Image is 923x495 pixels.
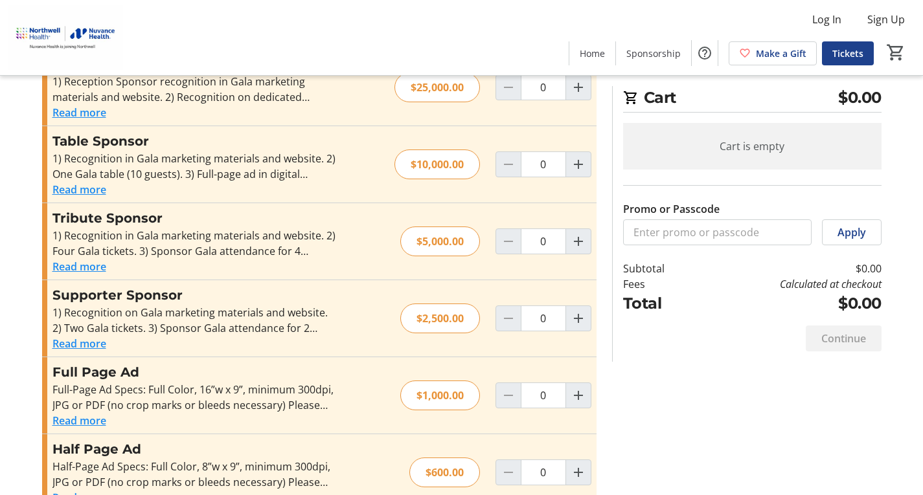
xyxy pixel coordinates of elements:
[569,41,615,65] a: Home
[400,380,480,410] div: $1,000.00
[52,208,336,228] h3: Tribute Sponsor
[623,261,698,276] td: Subtotal
[52,105,106,120] button: Read more
[400,226,480,256] div: $5,000.00
[394,72,480,102] div: $25,000.00
[692,40,718,66] button: Help
[52,459,336,490] div: Half-Page Ad Specs: Full Color, 8”w x 9”, minimum 300dpi, JPG or PDF (no crop marks or bleeds nec...
[623,292,698,315] td: Total
[566,460,591,485] button: Increment by one
[838,225,866,240] span: Apply
[623,123,882,170] div: Cart is empty
[698,292,881,315] td: $0.00
[52,151,336,182] div: 1) Recognition in Gala marketing materials and website. 2) One Gala table (10 guests). 3) Full-pa...
[52,74,336,105] div: 1) Reception Sponsor recognition in Gala marketing materials and website. 2) Recognition on dedic...
[52,439,336,459] h3: Half Page Ad
[521,74,566,100] input: Reception Sponsor Quantity
[52,259,106,274] button: Read more
[521,305,566,331] input: Supporter Sponsor Quantity
[566,306,591,331] button: Increment by one
[857,9,915,30] button: Sign Up
[52,336,106,351] button: Read more
[729,41,817,65] a: Make a Gift
[566,152,591,177] button: Increment by one
[867,12,905,27] span: Sign Up
[623,276,698,292] td: Fees
[52,131,336,151] h3: Table Sponsor
[623,86,882,113] h2: Cart
[52,413,106,428] button: Read more
[884,41,907,64] button: Cart
[409,457,480,487] div: $600.00
[52,182,106,197] button: Read more
[822,219,882,245] button: Apply
[822,41,874,65] a: Tickets
[521,151,566,177] input: Table Sponsor Quantity
[566,229,591,254] button: Increment by one
[626,47,681,60] span: Sponsorship
[832,47,863,60] span: Tickets
[52,228,336,259] div: 1) Recognition in Gala marketing materials and website. 2) Four Gala tickets. 3) Sponsor Gala att...
[698,276,881,292] td: Calculated at checkout
[756,47,806,60] span: Make a Gift
[616,41,691,65] a: Sponsorship
[580,47,605,60] span: Home
[52,382,336,413] div: Full-Page Ad Specs: Full Color, 16”w x 9”, minimum 300dpi, JPG or PDF (no crop marks or bleeds ne...
[623,201,720,217] label: Promo or Passcode
[52,362,336,382] h3: Full Page Ad
[802,9,852,30] button: Log In
[52,285,336,305] h3: Supporter Sponsor
[8,5,123,70] img: Nuvance Health's Logo
[838,86,882,109] span: $0.00
[400,303,480,333] div: $2,500.00
[698,261,881,276] td: $0.00
[566,383,591,408] button: Increment by one
[623,219,812,245] input: Enter promo or passcode
[521,459,566,485] input: Half Page Ad Quantity
[521,382,566,408] input: Full Page Ad Quantity
[521,228,566,254] input: Tribute Sponsor Quantity
[52,305,336,336] div: 1) Recognition on Gala marketing materials and website. 2) Two Gala tickets. 3) Sponsor Gala atte...
[566,75,591,100] button: Increment by one
[394,149,480,179] div: $10,000.00
[812,12,841,27] span: Log In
